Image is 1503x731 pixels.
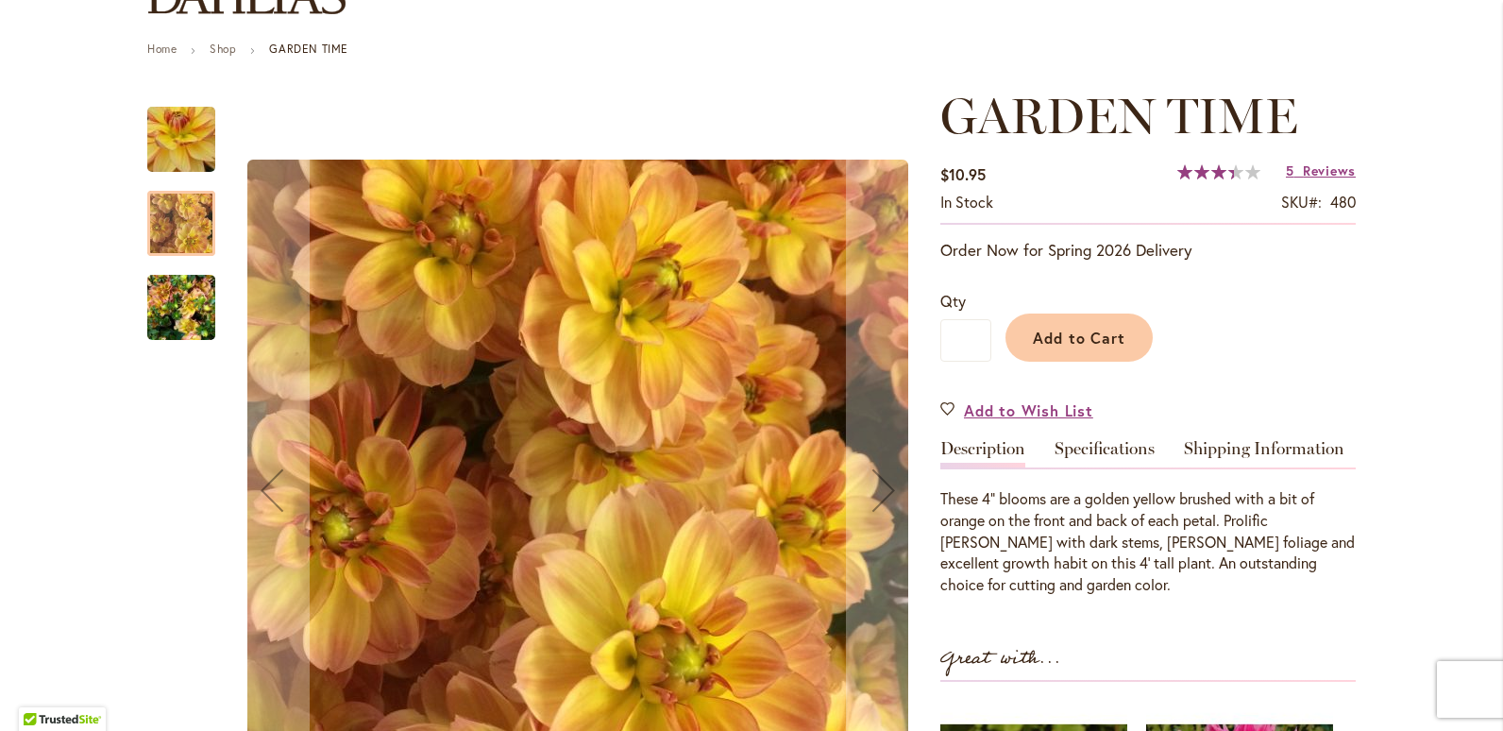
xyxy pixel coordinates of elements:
[115,75,247,205] img: GARDEN TIME
[1033,328,1126,348] span: Add to Cart
[14,664,67,717] iframe: Launch Accessibility Center
[940,399,1093,421] a: Add to Wish List
[1184,440,1344,467] a: Shipping Information
[940,239,1356,262] p: Order Now for Spring 2026 Delivery
[147,42,177,56] a: Home
[964,399,1093,421] span: Add to Wish List
[210,42,236,56] a: Shop
[147,172,234,256] div: GARDEN TIME
[940,192,993,213] div: Availability
[1281,192,1322,212] strong: SKU
[269,42,348,56] strong: GARDEN TIME
[1005,314,1153,362] button: Add to Cart
[1055,440,1155,467] a: Specifications
[940,291,966,311] span: Qty
[940,86,1298,145] span: GARDEN TIME
[1303,161,1356,179] span: Reviews
[940,643,1061,674] strong: Great with...
[1177,164,1260,179] div: 68%
[940,164,986,184] span: $10.95
[147,256,215,340] div: GARDEN TIME
[940,440,1025,467] a: Description
[147,263,215,353] img: GARDEN TIME
[940,192,993,212] span: In stock
[940,488,1356,596] div: These 4" blooms are a golden yellow brushed with a bit of orange on the front and back of each pe...
[1286,161,1294,179] span: 5
[1330,192,1356,213] div: 480
[147,88,234,172] div: GARDEN TIME
[940,440,1356,596] div: Detailed Product Info
[1286,161,1356,179] a: 5 Reviews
